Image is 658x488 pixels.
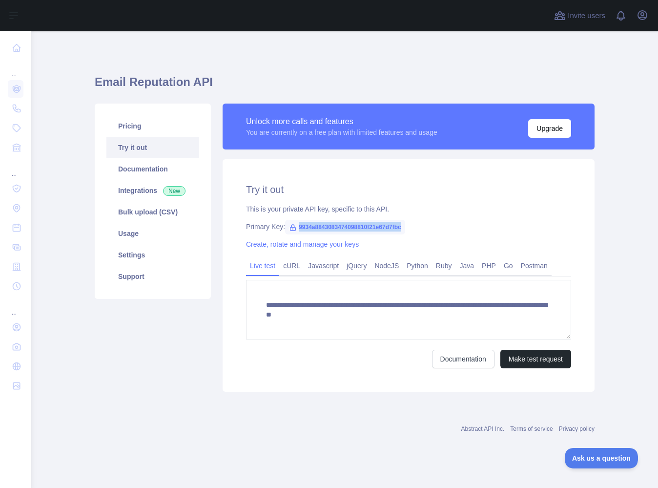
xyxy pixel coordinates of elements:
span: New [163,186,185,196]
a: Support [106,266,199,287]
div: You are currently on a free plan with limited features and usage [246,127,437,137]
div: This is your private API key, specific to this API. [246,204,571,214]
span: Invite users [568,10,605,21]
iframe: Toggle Customer Support [565,448,638,468]
button: Upgrade [528,119,571,138]
a: Go [500,258,517,274]
a: Postman [517,258,552,274]
a: Settings [106,244,199,266]
a: Terms of service [510,425,553,432]
a: Create, rotate and manage your keys [246,240,359,248]
a: PHP [478,258,500,274]
a: NodeJS [370,258,403,274]
a: cURL [279,258,304,274]
div: ... [8,158,23,178]
a: Privacy policy [559,425,595,432]
button: Make test request [500,350,571,368]
a: Javascript [304,258,343,274]
h2: Try it out [246,183,571,196]
a: Integrations New [106,180,199,201]
a: Documentation [106,158,199,180]
button: Invite users [552,8,607,23]
div: ... [8,59,23,78]
div: Unlock more calls and features [246,116,437,127]
a: Bulk upload (CSV) [106,201,199,223]
div: ... [8,297,23,317]
span: 9934a8843083474098810f21e67d7fbc [285,220,405,234]
a: Java [456,258,478,274]
a: jQuery [343,258,370,274]
a: Live test [246,258,279,274]
h1: Email Reputation API [95,74,595,98]
a: Abstract API Inc. [461,425,505,432]
a: Try it out [106,137,199,158]
a: Python [403,258,432,274]
div: Primary Key: [246,222,571,232]
a: Ruby [432,258,456,274]
a: Pricing [106,115,199,137]
a: Documentation [432,350,494,368]
a: Usage [106,223,199,244]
